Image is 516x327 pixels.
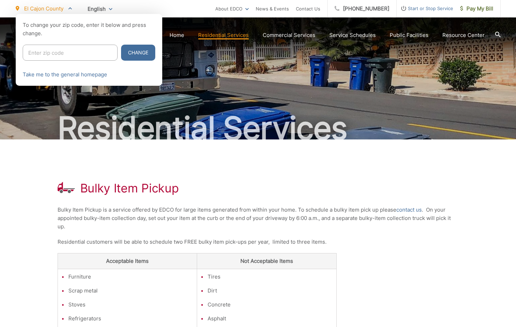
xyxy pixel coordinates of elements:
[23,45,118,61] input: Enter zip code
[296,5,320,13] a: Contact Us
[215,5,249,13] a: About EDCO
[460,5,493,13] span: Pay My Bill
[24,5,63,12] span: El Cajon County
[256,5,289,13] a: News & Events
[23,70,107,79] a: Take me to the general homepage
[121,45,155,61] button: Change
[23,21,155,38] p: To change your zip code, enter it below and press change.
[82,3,118,15] span: English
